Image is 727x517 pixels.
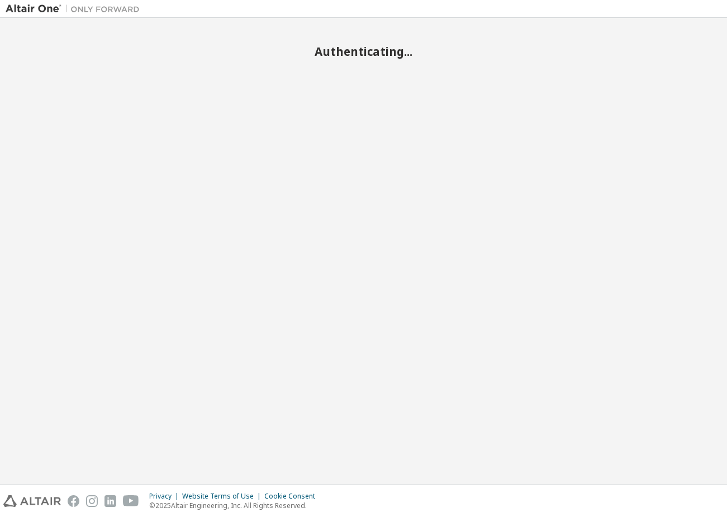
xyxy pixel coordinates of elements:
div: Website Terms of Use [182,492,264,501]
img: altair_logo.svg [3,495,61,507]
p: © 2025 Altair Engineering, Inc. All Rights Reserved. [149,501,322,510]
img: linkedin.svg [104,495,116,507]
img: Altair One [6,3,145,15]
img: youtube.svg [123,495,139,507]
h2: Authenticating... [6,44,721,59]
img: facebook.svg [68,495,79,507]
img: instagram.svg [86,495,98,507]
div: Privacy [149,492,182,501]
div: Cookie Consent [264,492,322,501]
